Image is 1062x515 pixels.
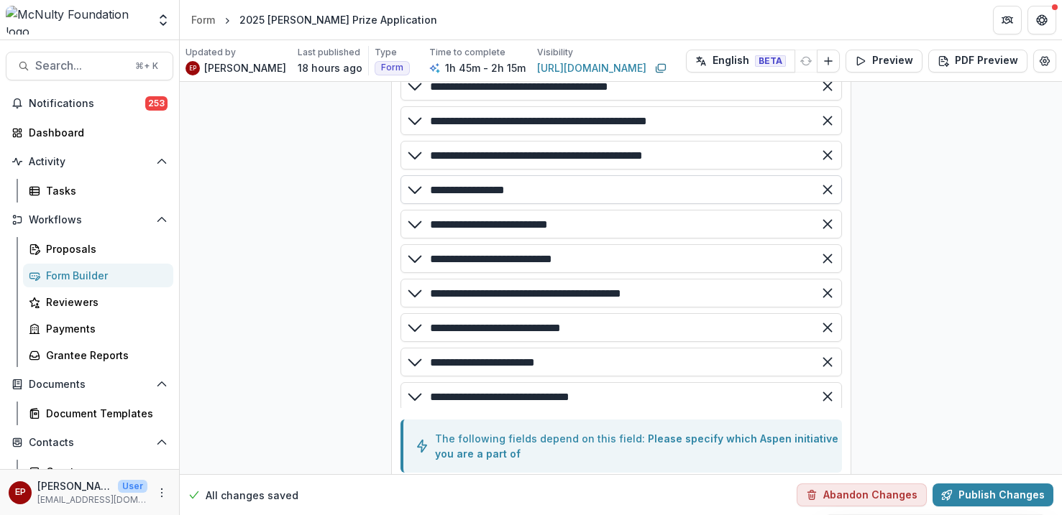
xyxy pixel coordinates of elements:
p: [PERSON_NAME] [37,478,112,493]
span: Contacts [29,437,150,449]
div: Grantees [46,464,162,479]
div: esther park [15,488,26,497]
a: [URL][DOMAIN_NAME] [537,60,646,75]
a: Tasks [23,179,173,203]
button: More [153,484,170,501]
button: Add Language [817,50,840,73]
div: Proposals [46,241,162,256]
button: Search... [6,52,173,80]
span: Documents [29,379,150,391]
p: [PERSON_NAME] [204,60,286,75]
div: Tasks [46,183,162,198]
a: Payments [23,317,173,340]
p: Type [375,46,397,59]
a: Document Templates [23,402,173,425]
p: 18 hours ago [298,60,362,75]
button: Open entity switcher [153,6,173,34]
p: Last published [298,46,360,59]
button: Remove option [816,385,839,408]
span: Notifications [29,98,145,110]
button: Refresh Translation [795,50,818,73]
span: Activity [29,156,150,168]
div: Form Builder [46,268,162,283]
button: Edit Form Settings [1033,50,1056,73]
button: PDF Preview [928,50,1027,73]
button: English BETA [686,50,795,73]
a: Dashboard [6,121,173,144]
button: Remove option [816,351,839,374]
button: Remove option [816,282,839,305]
a: Reviewers [23,290,173,314]
span: Form [381,62,403,73]
p: All changes saved [206,488,298,503]
nav: breadcrumb [186,9,443,30]
button: Remove option [816,144,839,167]
div: esther park [189,65,196,71]
button: Remove option [816,213,839,236]
div: Payments [46,321,162,336]
button: Remove option [816,316,839,339]
div: 2025 [PERSON_NAME] Prize Application [239,12,437,27]
span: Workflows [29,214,150,226]
a: Form [186,9,221,30]
button: Partners [993,6,1022,34]
a: Grantees [23,460,173,483]
div: Document Templates [46,406,162,421]
button: Open Contacts [6,431,173,454]
p: Updated by [186,46,236,59]
p: Time to complete [429,46,505,59]
a: Form Builder [23,264,173,287]
div: Form [191,12,215,27]
span: 253 [145,96,168,111]
button: Remove option [816,109,839,132]
p: User [118,480,147,493]
button: Remove option [816,247,839,270]
button: Remove option [816,178,839,201]
button: Remove option [816,75,839,98]
div: The following fields depend on this field: [435,431,842,461]
div: Reviewers [46,294,162,310]
button: Get Help [1027,6,1056,34]
div: Grantee Reports [46,348,162,363]
button: Open Activity [6,150,173,173]
a: Grantee Reports [23,343,173,367]
p: Visibility [537,46,573,59]
p: [EMAIL_ADDRESS][DOMAIN_NAME] [37,493,147,506]
button: Preview [846,50,923,73]
a: Please specify which Aspen initiative you are a part of [435,432,838,460]
a: Proposals [23,237,173,261]
span: Search... [35,59,127,73]
button: Publish Changes [933,483,1053,506]
img: McNulty Foundation logo [6,6,147,34]
div: ⌘ + K [132,58,161,74]
button: Open Workflows [6,208,173,231]
button: Copy link [652,60,669,77]
div: Dashboard [29,125,162,140]
p: 1h 45m - 2h 15m [445,60,526,75]
button: Notifications253 [6,92,173,115]
button: Open Documents [6,373,173,396]
button: Abandon Changes [797,483,927,506]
